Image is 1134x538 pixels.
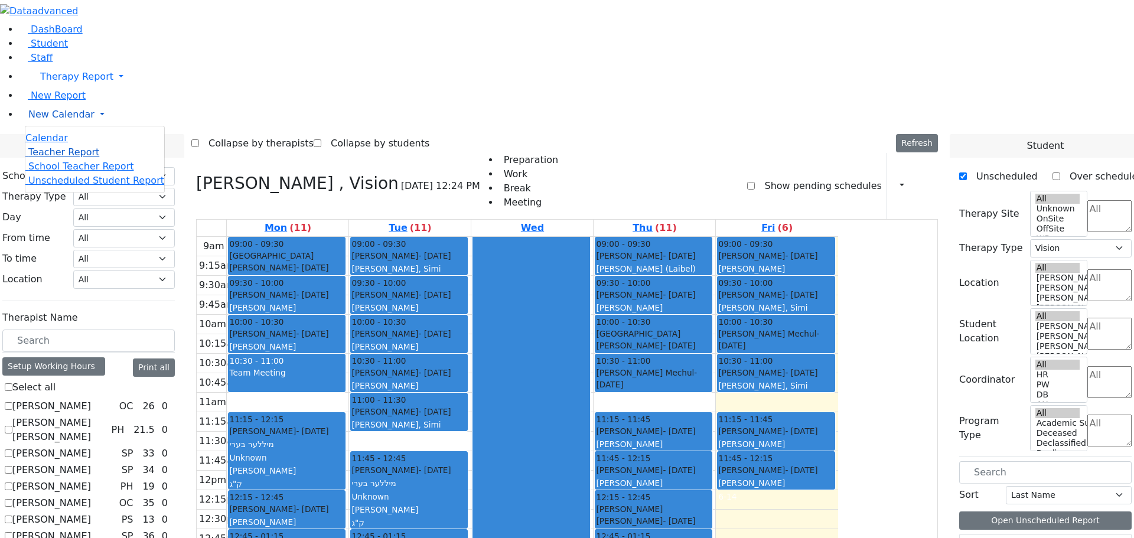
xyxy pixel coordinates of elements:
[1035,370,1080,380] option: HR
[959,276,999,290] label: Location
[410,221,432,235] label: (11)
[596,438,711,450] div: [PERSON_NAME]
[351,464,467,476] div: [PERSON_NAME]
[351,289,467,301] div: [PERSON_NAME]
[19,65,1134,89] a: Therapy Report
[2,330,175,352] input: Search
[1087,415,1132,446] textarea: Search
[196,174,399,194] h3: [PERSON_NAME] , Vision
[12,380,56,394] label: Select all
[351,367,467,379] div: [PERSON_NAME]
[596,503,711,527] div: [PERSON_NAME] [PERSON_NAME]
[596,250,711,262] div: [PERSON_NAME]
[931,177,938,195] div: Delete
[25,146,99,158] a: Teacher Report
[140,463,157,477] div: 34
[418,290,451,299] span: - [DATE]
[140,513,157,527] div: 13
[1035,360,1080,370] option: All
[296,504,328,514] span: - [DATE]
[116,480,138,494] div: PH
[351,263,467,275] div: [PERSON_NAME], Simi
[785,465,817,475] span: - [DATE]
[959,207,1019,221] label: Therapy Site
[785,290,817,299] span: - [DATE]
[596,491,650,503] span: 12:15 - 12:45
[596,355,650,367] span: 10:30 - 11:00
[351,491,467,503] div: Unknown
[596,316,650,328] span: 10:00 - 10:30
[718,413,773,425] span: 11:15 - 11:45
[351,302,467,314] div: [PERSON_NAME]
[596,425,711,437] div: [PERSON_NAME]
[197,454,244,468] div: 11:45am
[117,513,138,527] div: PS
[351,380,467,392] div: [PERSON_NAME]
[229,289,344,301] div: [PERSON_NAME]
[133,358,175,377] button: Print all
[351,419,467,431] div: [PERSON_NAME], Simi
[197,317,229,331] div: 10am
[1035,351,1080,361] option: [PERSON_NAME] 2
[19,103,1134,126] a: New Calendar
[12,446,91,461] label: [PERSON_NAME]
[25,175,164,186] a: Unscheduled Student Report
[201,239,227,253] div: 9am
[2,252,37,266] label: To time
[596,238,650,250] span: 09:00 - 09:30
[1035,331,1080,341] option: [PERSON_NAME] 4
[663,341,695,350] span: - [DATE]
[2,311,78,325] label: Therapist Name
[959,461,1132,484] input: Search
[197,493,244,507] div: 12:15pm
[19,52,53,63] a: Staff
[117,446,138,461] div: SP
[1035,311,1080,321] option: All
[596,289,711,301] div: [PERSON_NAME]
[351,517,467,529] div: ק"ג
[321,134,429,153] label: Collapse by students
[1035,448,1080,458] option: Declines
[663,516,695,526] span: - [DATE]
[1035,214,1080,224] option: OnSite
[959,373,1015,387] label: Coordinator
[40,71,113,82] span: Therapy Report
[718,380,833,392] div: [PERSON_NAME], Simi
[229,302,344,314] div: [PERSON_NAME]
[351,316,406,328] span: 10:00 - 10:30
[351,452,406,464] span: 11:45 - 12:45
[596,413,650,425] span: 11:15 - 11:45
[499,195,558,210] li: Meeting
[418,329,451,338] span: - [DATE]
[159,480,170,494] div: 0
[159,513,170,527] div: 0
[351,504,467,516] div: [PERSON_NAME]
[12,399,91,413] label: [PERSON_NAME]
[1035,341,1080,351] option: [PERSON_NAME] 3
[296,263,328,272] span: - [DATE]
[655,221,677,235] label: (11)
[229,262,344,273] div: [PERSON_NAME]
[519,220,546,236] a: September 3, 2025
[1087,318,1132,350] textarea: Search
[229,328,344,340] div: [PERSON_NAME]
[229,238,283,250] span: 09:00 - 09:30
[19,24,83,35] a: DashBoard
[115,496,138,510] div: OC
[197,473,229,487] div: 12pm
[229,316,283,328] span: 10:00 - 10:30
[197,512,244,526] div: 12:30pm
[140,399,157,413] div: 26
[499,181,558,195] li: Break
[229,516,344,528] div: [PERSON_NAME]
[351,328,467,340] div: [PERSON_NAME]
[718,367,833,379] div: [PERSON_NAME]
[28,109,94,120] span: New Calendar
[351,394,406,406] span: 11:00 - 11:30
[1087,366,1132,398] textarea: Search
[28,161,133,172] span: School Teacher Report
[2,190,66,204] label: Therapy Type
[967,167,1038,186] label: Unscheduled
[117,463,138,477] div: SP
[229,465,344,477] div: [PERSON_NAME]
